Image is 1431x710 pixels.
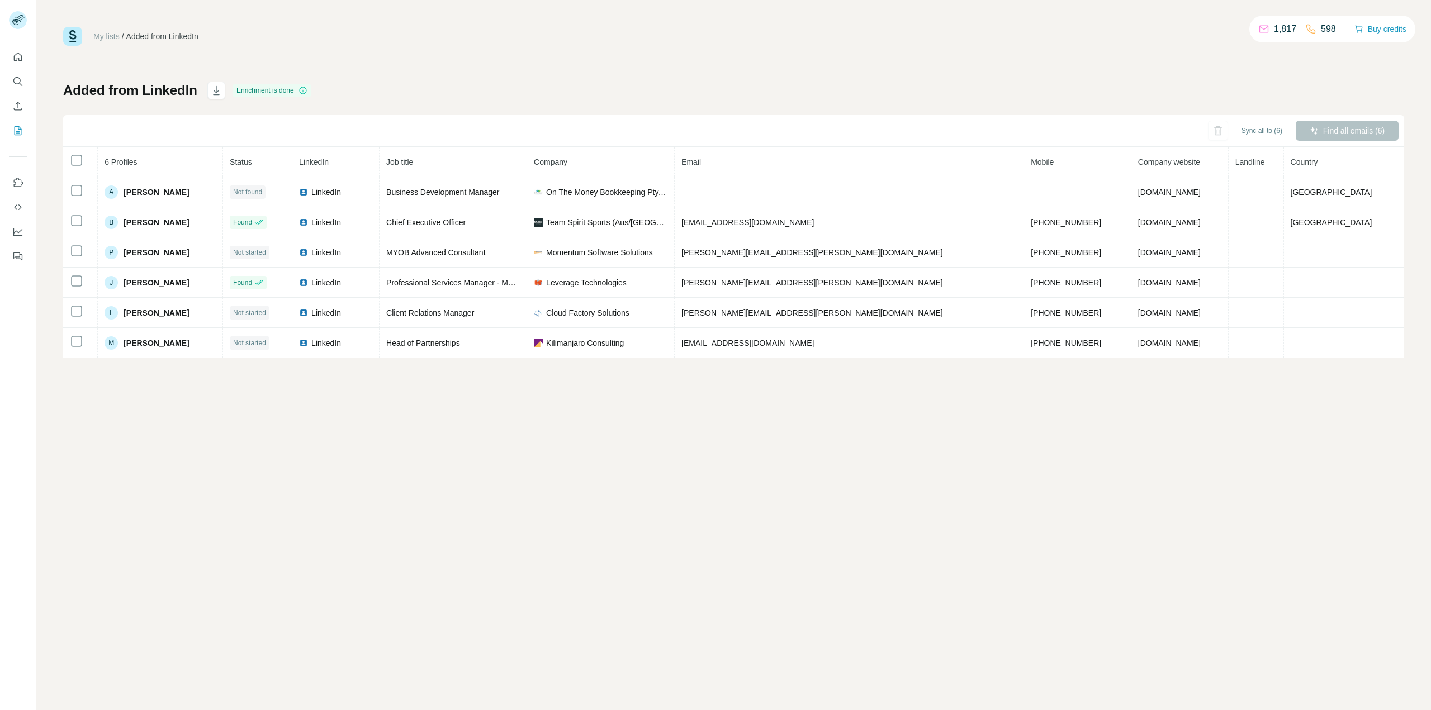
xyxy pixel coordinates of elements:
span: Not found [233,187,262,197]
img: company-logo [534,218,543,227]
button: Sync all to (6) [1234,122,1290,139]
span: Not started [233,308,266,318]
img: LinkedIn logo [299,218,308,227]
img: LinkedIn logo [299,188,308,197]
span: [PERSON_NAME][EMAIL_ADDRESS][PERSON_NAME][DOMAIN_NAME] [681,278,943,287]
span: Business Development Manager [386,188,499,197]
span: Company website [1138,158,1200,166]
span: Client Relations Manager [386,308,474,317]
h1: Added from LinkedIn [63,82,197,99]
span: Head of Partnerships [386,339,460,347]
span: [DOMAIN_NAME] [1138,188,1201,197]
p: 598 [1321,22,1336,36]
span: [PERSON_NAME][EMAIL_ADDRESS][PERSON_NAME][DOMAIN_NAME] [681,308,943,317]
span: LinkedIn [311,337,341,349]
span: Cloud Factory Solutions [546,307,629,318]
button: Dashboard [9,222,27,242]
span: [DOMAIN_NAME] [1138,308,1201,317]
div: J [105,276,118,289]
a: My lists [93,32,120,41]
button: Use Surfe API [9,197,27,217]
span: [EMAIL_ADDRESS][DOMAIN_NAME] [681,218,814,227]
span: [PERSON_NAME] [124,187,189,198]
span: LinkedIn [311,277,341,288]
div: P [105,246,118,259]
div: B [105,216,118,229]
span: [GEOGRAPHIC_DATA] [1291,218,1372,227]
button: Buy credits [1354,21,1406,37]
img: LinkedIn logo [299,339,308,347]
button: Search [9,72,27,92]
span: Found [233,217,252,227]
div: Added from LinkedIn [126,31,198,42]
span: [EMAIL_ADDRESS][DOMAIN_NAME] [681,339,814,347]
span: On The Money Bookkeeping Pty. Ltd. – Xero Experts & Bookkeeping Specialists [546,187,667,198]
span: Sync all to (6) [1242,126,1282,136]
div: A [105,185,118,199]
span: [PHONE_NUMBER] [1031,339,1101,347]
span: Not started [233,338,266,348]
span: Found [233,278,252,288]
span: [PHONE_NUMBER] [1031,278,1101,287]
span: [PHONE_NUMBER] [1031,308,1101,317]
button: Enrich CSV [9,96,27,116]
span: [GEOGRAPHIC_DATA] [1291,188,1372,197]
span: 6 Profiles [105,158,137,166]
span: Professional Services Manager - MYOB Acumatica [386,278,563,287]
span: Company [534,158,567,166]
span: [DOMAIN_NAME] [1138,218,1201,227]
span: [PERSON_NAME] [124,337,189,349]
span: Chief Executive Officer [386,218,466,227]
span: LinkedIn [311,307,341,318]
span: Job title [386,158,413,166]
span: MYOB Advanced Consultant [386,248,485,257]
img: LinkedIn logo [299,278,308,287]
span: LinkedIn [299,158,329,166]
img: company-logo [534,278,543,287]
span: Mobile [1031,158,1054,166]
span: [PERSON_NAME] [124,217,189,228]
span: Email [681,158,701,166]
img: company-logo [534,248,543,257]
div: Enrichment is done [233,84,311,97]
span: [DOMAIN_NAME] [1138,278,1201,287]
span: [PHONE_NUMBER] [1031,248,1101,257]
span: [PERSON_NAME][EMAIL_ADDRESS][PERSON_NAME][DOMAIN_NAME] [681,248,943,257]
button: Feedback [9,246,27,266]
img: company-logo [534,188,543,197]
li: / [122,31,124,42]
span: [DOMAIN_NAME] [1138,248,1201,257]
span: [PERSON_NAME] [124,277,189,288]
button: Use Surfe on LinkedIn [9,173,27,193]
span: [PHONE_NUMBER] [1031,218,1101,227]
img: Surfe Logo [63,27,82,46]
img: LinkedIn logo [299,308,308,317]
span: Team Spirit Sports (Aus/[GEOGRAPHIC_DATA]) [546,217,667,228]
span: LinkedIn [311,247,341,258]
span: Momentum Software Solutions [546,247,653,258]
img: company-logo [534,308,543,317]
button: My lists [9,121,27,141]
span: Kilimanjaro Consulting [546,337,624,349]
span: LinkedIn [311,217,341,228]
span: Country [1291,158,1318,166]
span: [DOMAIN_NAME] [1138,339,1201,347]
p: 1,817 [1274,22,1296,36]
div: L [105,306,118,320]
span: [PERSON_NAME] [124,247,189,258]
span: [PERSON_NAME] [124,307,189,318]
img: company-logo [534,339,543,347]
span: LinkedIn [311,187,341,198]
span: Status [230,158,252,166]
div: M [105,336,118,350]
button: Quick start [9,47,27,67]
span: Landline [1235,158,1265,166]
span: Leverage Technologies [546,277,627,288]
img: LinkedIn logo [299,248,308,257]
span: Not started [233,247,266,258]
